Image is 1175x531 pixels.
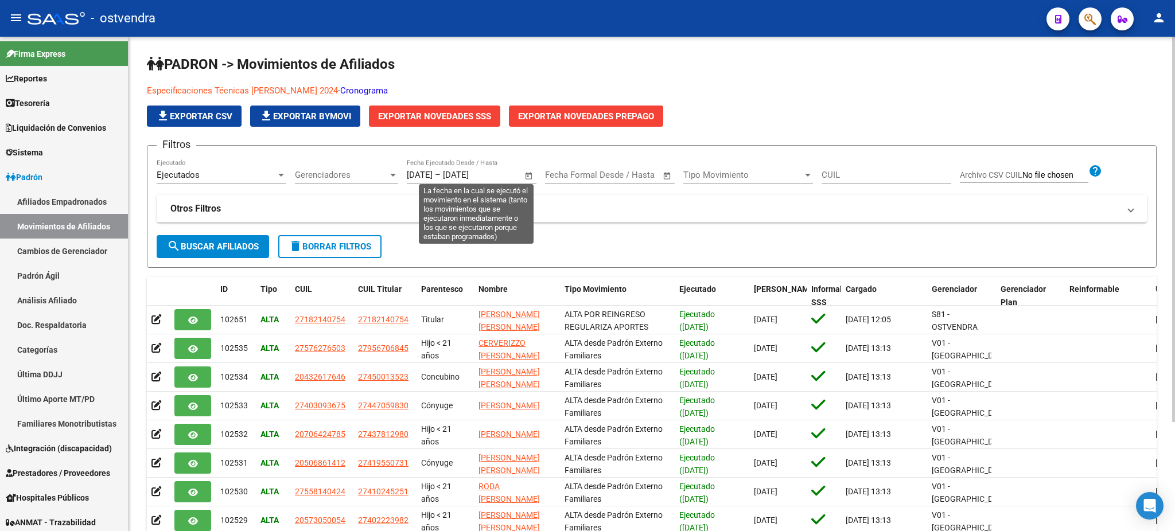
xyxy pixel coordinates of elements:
[378,111,491,122] span: Exportar Novedades SSS
[478,482,540,504] span: RODA [PERSON_NAME]
[754,343,777,353] span: [DATE]
[157,136,196,153] h3: Filtros
[932,482,1009,504] span: V01 - [GEOGRAPHIC_DATA]
[358,284,402,294] span: CUIL Titular
[846,315,891,324] span: [DATE] 12:05
[369,106,500,127] button: Exportar Novedades SSS
[1088,164,1102,178] mat-icon: help
[443,170,499,180] input: End date
[220,315,248,324] span: 102651
[679,284,716,294] span: Ejecutado
[679,396,715,418] span: Ejecutado ([DATE])
[683,170,803,180] span: Tipo Movimiento
[358,458,408,467] span: 27419550731
[289,239,302,253] mat-icon: delete
[340,85,388,96] a: Cronograma
[295,284,312,294] span: CUIL
[358,401,408,410] span: 27447059830
[6,146,43,159] span: Sistema
[295,430,345,439] span: 20706424785
[421,372,460,381] span: Concubino
[421,315,444,324] span: Titular
[749,277,807,315] datatable-header-cell: Fecha Formal
[259,109,273,123] mat-icon: file_download
[421,401,453,410] span: Cónyuge
[565,396,663,418] span: ALTA desde Padrón Externo Familiares
[421,424,452,447] span: Hijo < 21 años
[478,430,540,439] span: [PERSON_NAME]
[523,169,536,182] button: Open calendar
[6,97,50,110] span: Tesorería
[679,453,715,475] span: Ejecutado ([DATE])
[846,516,891,525] span: [DATE] 13:13
[807,277,841,315] datatable-header-cell: Informable SSS
[260,284,277,294] span: Tipo
[156,111,232,122] span: Exportar CSV
[1152,11,1166,25] mat-icon: person
[6,467,110,479] span: Prestadores / Proveedores
[846,284,877,294] span: Cargado
[147,84,913,97] p: -
[157,195,1147,222] mat-expansion-panel-header: Otros Filtros
[565,482,663,504] span: ALTA desde Padrón Externo Familiares
[478,338,540,374] span: CERVERIZZO [PERSON_NAME] [PERSON_NAME]
[565,338,663,361] span: ALTA desde Padrón Externo Familiares
[927,277,996,315] datatable-header-cell: Gerenciador
[6,516,96,529] span: ANMAT - Trazabilidad
[679,424,715,447] span: Ejecutado ([DATE])
[6,171,42,183] span: Padrón
[259,111,351,122] span: Exportar Bymovi
[846,430,891,439] span: [DATE] 13:13
[1001,284,1046,307] span: Gerenciador Plan
[478,401,540,410] span: [PERSON_NAME]
[478,453,540,475] span: [PERSON_NAME] [PERSON_NAME]
[478,310,540,332] span: [PERSON_NAME] [PERSON_NAME]
[358,315,408,324] span: 27182140754
[435,170,441,180] span: –
[156,109,170,123] mat-icon: file_download
[295,372,345,381] span: 20432617646
[932,424,1009,447] span: V01 - [GEOGRAPHIC_DATA]
[358,516,408,525] span: 27402223982
[260,372,279,381] strong: ALTA
[679,338,715,361] span: Ejecutado ([DATE])
[358,430,408,439] span: 27437812980
[220,430,248,439] span: 102532
[565,284,627,294] span: Tipo Movimiento
[260,315,279,324] strong: ALTA
[216,277,256,315] datatable-header-cell: ID
[846,458,891,467] span: [DATE] 13:13
[754,458,777,467] span: [DATE]
[478,284,508,294] span: Nombre
[846,401,891,410] span: [DATE] 13:13
[220,372,248,381] span: 102534
[290,277,353,315] datatable-header-cell: CUIL
[1136,492,1164,520] div: Open Intercom Messenger
[679,310,715,332] span: Ejecutado ([DATE])
[260,458,279,467] strong: ALTA
[754,315,777,324] span: [DATE]
[421,482,452,504] span: Hijo < 21 años
[846,487,891,496] span: [DATE] 13:13
[147,106,242,127] button: Exportar CSV
[565,424,663,447] span: ALTA desde Padrón Externo Familiares
[256,277,290,315] datatable-header-cell: Tipo
[295,516,345,525] span: 20573050054
[560,277,675,315] datatable-header-cell: Tipo Movimiento
[91,6,155,31] span: - ostvendra
[593,170,648,180] input: End date
[6,48,65,60] span: Firma Express
[1069,284,1119,294] span: Reinformable
[996,277,1065,315] datatable-header-cell: Gerenciador Plan
[295,458,345,467] span: 20506861412
[147,56,395,72] span: PADRON -> Movimientos de Afiliados
[754,487,777,496] span: [DATE]
[932,396,1009,418] span: V01 - [GEOGRAPHIC_DATA]
[295,315,345,324] span: 27182140754
[157,170,200,180] span: Ejecutados
[518,111,654,122] span: Exportar Novedades Prepago
[358,343,408,353] span: 27956706845
[565,310,648,345] span: ALTA POR REINGRESO REGULARIZA APORTES (AFIP)
[754,401,777,410] span: [DATE]
[260,516,279,525] strong: ALTA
